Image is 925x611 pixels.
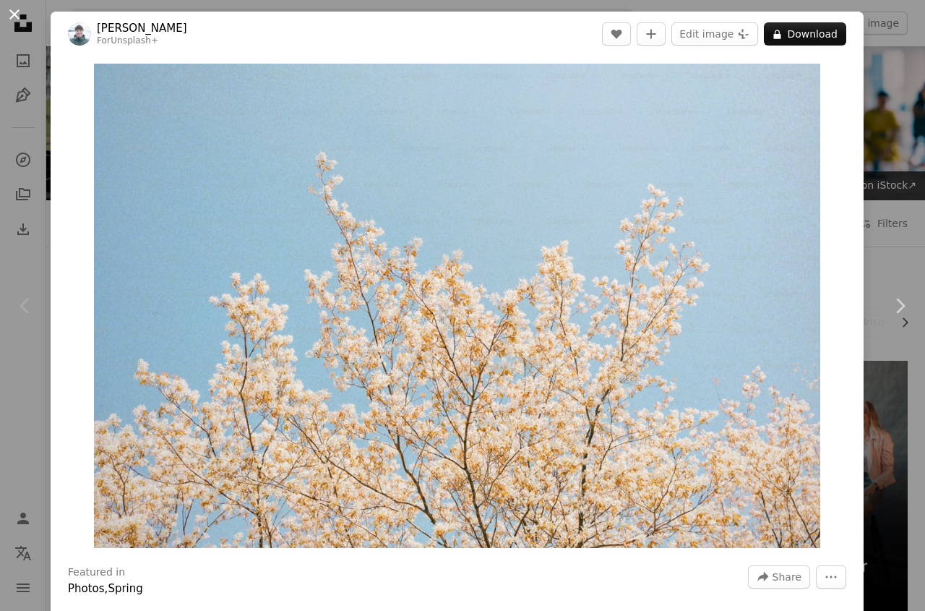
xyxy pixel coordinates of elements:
[111,35,158,46] a: Unsplash+
[816,565,846,589] button: More Actions
[637,22,666,46] button: Add to Collection
[94,64,820,548] button: Zoom in on this image
[602,22,631,46] button: Like
[68,582,105,595] a: Photos
[68,565,125,580] h3: Featured in
[874,236,925,375] a: Next
[671,22,758,46] button: Edit image
[748,565,810,589] button: Share this image
[97,21,187,35] a: [PERSON_NAME]
[94,64,820,548] img: a tree with white flowers against a blue sky
[773,566,801,588] span: Share
[68,22,91,46] img: Go to Hans Isaacson's profile
[764,22,846,46] button: Download
[105,582,108,595] span: ,
[97,35,187,47] div: For
[108,582,142,595] a: Spring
